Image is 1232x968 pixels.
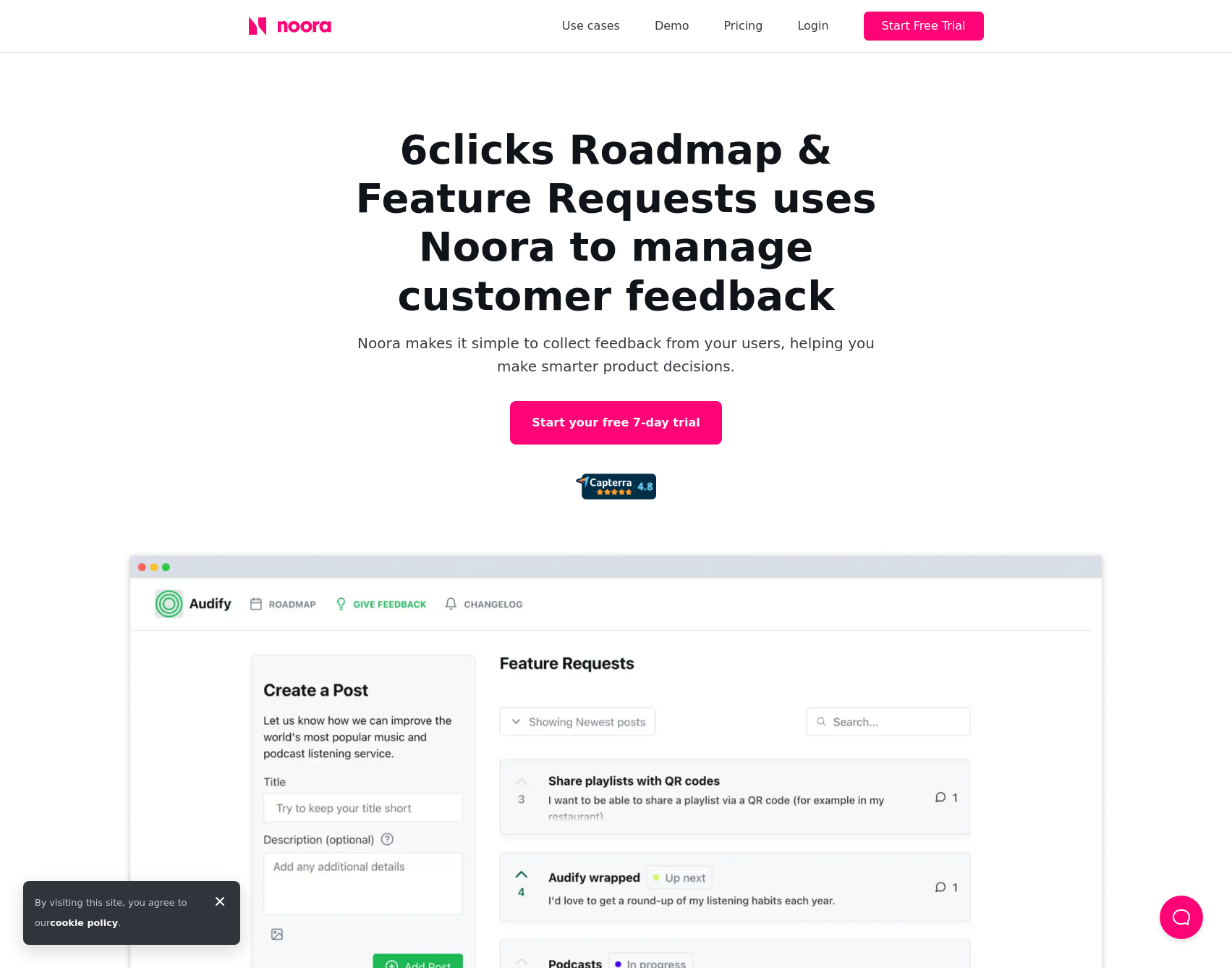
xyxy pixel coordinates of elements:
[35,893,200,933] div: By visiting this site, you agree to our .
[356,332,877,378] p: Noora makes it simple to collect feedback from your users, helping you make smarter product decis...
[723,16,762,36] a: Pricing
[562,16,620,36] a: Use cases
[655,16,689,36] a: Demo
[864,12,984,41] button: Start Free Trial
[327,125,906,320] h1: 6clicks Roadmap & Feature Requests uses Noora to manage customer feedback
[510,401,721,445] a: Start your free 7-day trial
[50,917,118,928] a: cookie policy
[1160,896,1203,939] button: Load Chat
[797,16,828,36] div: Login
[576,474,655,500] img: 92d72d4f0927c2c8b0462b8c7b01ca97.png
